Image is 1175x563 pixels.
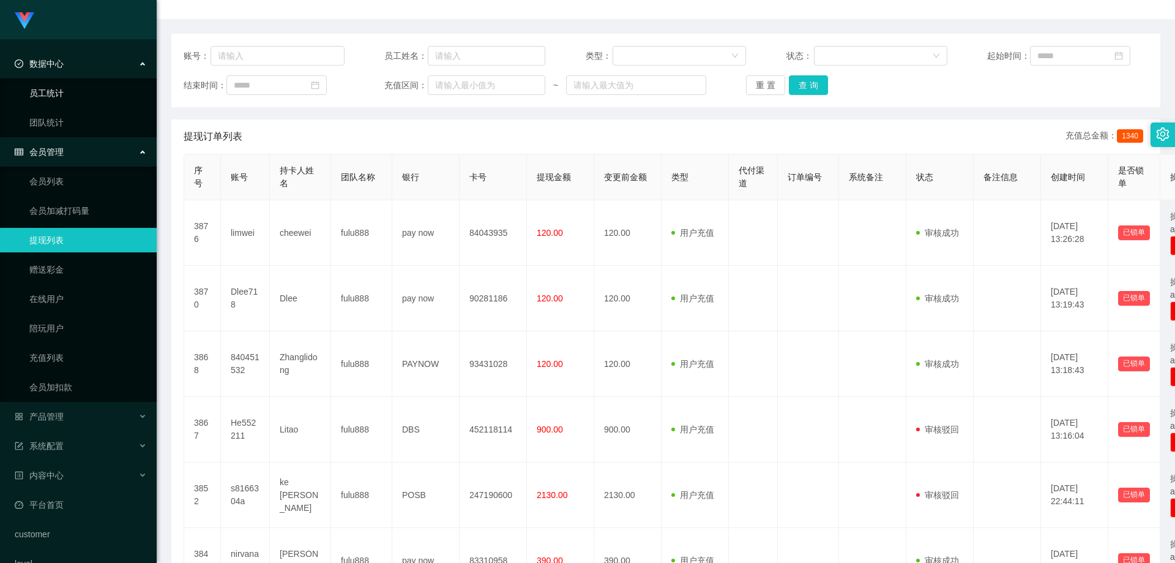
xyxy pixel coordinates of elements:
td: [DATE] 22:44:11 [1041,463,1108,528]
a: 充值列表 [29,346,147,370]
button: 查 询 [789,75,828,95]
span: 结束时间： [184,79,226,92]
td: 120.00 [594,266,662,331]
td: 900.00 [594,397,662,463]
td: cheewei [270,200,331,266]
td: limwei [221,200,270,266]
i: 图标: calendar [311,81,319,89]
span: 类型： [586,50,613,62]
td: [DATE] 13:26:28 [1041,200,1108,266]
span: 用户充值 [671,425,714,434]
input: 请输入最小值为 [428,75,545,95]
td: fulu888 [331,463,392,528]
span: 120.00 [537,359,563,369]
span: 序号 [194,165,203,188]
span: 提现金额 [537,172,571,182]
td: fulu888 [331,200,392,266]
button: 重 置 [746,75,785,95]
button: 已锁单 [1118,422,1150,437]
td: 2130.00 [594,463,662,528]
span: 产品管理 [15,412,64,421]
td: Dlee [270,266,331,331]
td: 3852 [184,463,221,528]
i: 图标: down [731,52,739,61]
span: 用户充值 [671,359,714,369]
span: 2130.00 [537,490,568,500]
span: 账号： [184,50,211,62]
td: fulu888 [331,266,392,331]
i: 图标: check-circle-o [15,59,23,68]
span: 持卡人姓名 [280,165,314,188]
span: 审核驳回 [916,490,959,500]
span: 起始时间： [987,50,1030,62]
span: 代付渠道 [739,165,764,188]
span: 创建时间 [1051,172,1085,182]
span: 120.00 [537,293,563,303]
span: 用户充值 [671,293,714,303]
i: 图标: profile [15,471,23,480]
span: 团队名称 [341,172,375,182]
span: 卡号 [469,172,487,182]
span: 900.00 [537,425,563,434]
a: 会员加减打码量 [29,198,147,223]
span: 会员管理 [15,147,64,157]
button: 已锁单 [1118,291,1150,306]
td: Zhanglidong [270,331,331,397]
span: ~ [545,79,566,92]
span: 备注信息 [983,172,1018,182]
td: DBS [392,397,460,463]
td: pay now [392,200,460,266]
span: 内容中心 [15,470,64,480]
td: 452118114 [460,397,527,463]
td: 3868 [184,331,221,397]
span: 审核成功 [916,293,959,303]
span: 账号 [231,172,248,182]
span: 120.00 [537,228,563,238]
td: [DATE] 13:18:43 [1041,331,1108,397]
i: 图标: calendar [1114,51,1123,60]
input: 请输入最大值为 [566,75,706,95]
td: 90281186 [460,266,527,331]
input: 请输入 [211,46,345,66]
td: 120.00 [594,331,662,397]
i: 图标: setting [1156,127,1169,141]
span: 用户充值 [671,490,714,500]
span: 是否锁单 [1118,165,1144,188]
span: 审核驳回 [916,425,959,434]
a: 陪玩用户 [29,316,147,341]
a: 会员列表 [29,169,147,194]
td: 93431028 [460,331,527,397]
img: logo.9652507e.png [15,12,34,29]
td: 3867 [184,397,221,463]
i: 图标: form [15,442,23,450]
i: 图标: table [15,148,23,156]
span: 系统配置 [15,441,64,451]
td: Dlee718 [221,266,270,331]
button: 已锁单 [1118,488,1150,502]
td: 3876 [184,200,221,266]
span: 银行 [402,172,419,182]
a: 赠送彩金 [29,257,147,282]
span: 类型 [671,172,688,182]
td: 840451532 [221,331,270,397]
a: 员工统计 [29,81,147,105]
td: 3870 [184,266,221,331]
span: 状态： [786,50,814,62]
a: customer [15,522,147,546]
span: 系统备注 [849,172,883,182]
span: 状态 [916,172,933,182]
span: 提现订单列表 [184,129,242,144]
span: 变更前金额 [604,172,647,182]
td: He552211 [221,397,270,463]
a: 提现列表 [29,228,147,252]
span: 1340 [1117,129,1143,143]
td: pay now [392,266,460,331]
td: 84043935 [460,200,527,266]
span: 数据中心 [15,59,64,69]
button: 已锁单 [1118,357,1150,371]
a: 会员加扣款 [29,375,147,399]
button: 已锁单 [1118,225,1150,240]
td: fulu888 [331,331,392,397]
td: [DATE] 13:16:04 [1041,397,1108,463]
td: ke [PERSON_NAME] [270,463,331,528]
